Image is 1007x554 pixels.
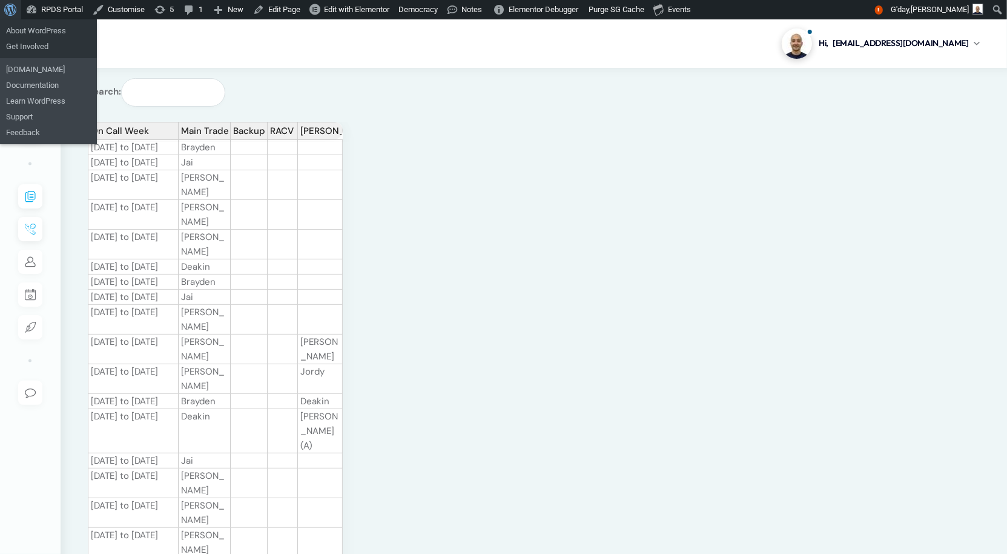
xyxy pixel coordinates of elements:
[91,126,149,136] span: On Call Week
[819,37,829,50] span: Hi,
[88,200,179,230] td: [DATE] to [DATE]
[88,155,179,170] td: [DATE] to [DATE]
[88,290,179,305] td: [DATE] to [DATE]
[911,5,969,14] span: [PERSON_NAME]
[179,364,231,394] td: [PERSON_NAME]
[179,155,231,170] td: Jai
[179,469,231,498] td: [PERSON_NAME]
[782,28,812,59] img: Profile picture of Cristian C
[88,230,179,259] td: [DATE] to [DATE]
[298,409,343,453] td: [PERSON_NAME] (A)
[121,78,225,107] input: Search:
[233,126,265,136] span: Backup
[88,364,179,394] td: [DATE] to [DATE]
[88,139,179,155] td: [DATE] to [DATE]
[88,409,179,453] td: [DATE] to [DATE]
[179,290,231,305] td: Jai
[88,453,179,469] td: [DATE] to [DATE]
[270,126,294,136] span: RACV
[179,335,231,364] td: [PERSON_NAME]
[324,5,389,14] span: Edit with Elementor
[298,335,343,364] td: [PERSON_NAME]
[179,453,231,469] td: Jai
[88,469,179,498] td: [DATE] to [DATE]
[179,259,231,275] td: Deakin
[298,394,343,409] td: Deakin
[179,230,231,259] td: [PERSON_NAME]
[88,305,179,335] td: [DATE] to [DATE]
[88,394,179,409] td: [DATE] to [DATE]
[88,335,179,364] td: [DATE] to [DATE]
[875,5,883,15] span: !
[782,28,980,59] a: Profile picture of Cristian CHi,[EMAIL_ADDRESS][DOMAIN_NAME]
[298,364,343,394] td: Jordy
[179,139,231,155] td: Brayden
[179,200,231,230] td: [PERSON_NAME]
[179,498,231,528] td: [PERSON_NAME]
[179,275,231,290] td: Brayden
[181,126,229,136] span: Main Trade
[88,259,179,275] td: [DATE] to [DATE]
[88,78,225,107] label: Search:
[179,394,231,409] td: Brayden
[88,275,179,290] td: [DATE] to [DATE]
[88,498,179,528] td: [DATE] to [DATE]
[300,126,374,136] span: [PERSON_NAME]
[179,305,231,335] td: [PERSON_NAME]
[88,170,179,200] td: [DATE] to [DATE]
[833,37,968,50] span: [EMAIL_ADDRESS][DOMAIN_NAME]
[179,409,231,453] td: Deakin
[179,170,231,200] td: [PERSON_NAME]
